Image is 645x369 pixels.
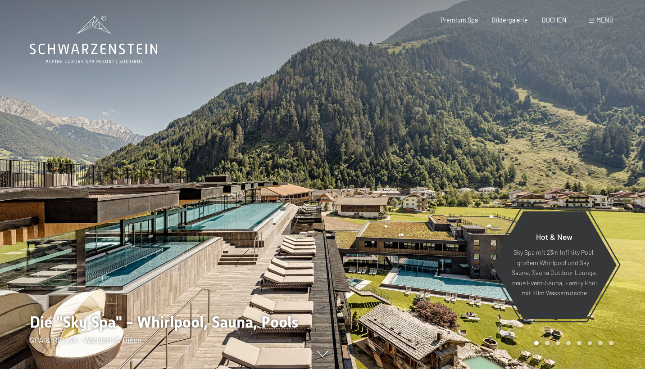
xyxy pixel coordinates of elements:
a: BUCHEN [542,16,567,24]
div: Carousel Pagination [531,341,613,346]
p: Sky Spa mit 23m Infinity Pool, großem Whirlpool und Sky-Sauna, Sauna Outdoor Lounge, neue Event-S... [511,247,597,298]
a: Bildergalerie [492,16,528,24]
span: Menü [596,16,613,24]
div: Carousel Page 3 [556,341,560,346]
a: Premium Spa [441,16,478,24]
div: Carousel Page 8 [609,341,613,346]
div: Carousel Page 4 [566,341,571,346]
span: Hot & New [536,232,572,242]
a: Hot & New Sky Spa mit 23m Infinity Pool, großem Whirlpool und Sky-Sauna, Sauna Outdoor Lounge, ne... [491,211,617,319]
div: Carousel Page 7 [598,341,603,346]
div: Carousel Page 6 [588,341,592,346]
div: Carousel Page 2 [545,341,550,346]
div: Carousel Page 5 [577,341,581,346]
div: Carousel Page 1 (Current Slide) [534,341,539,346]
